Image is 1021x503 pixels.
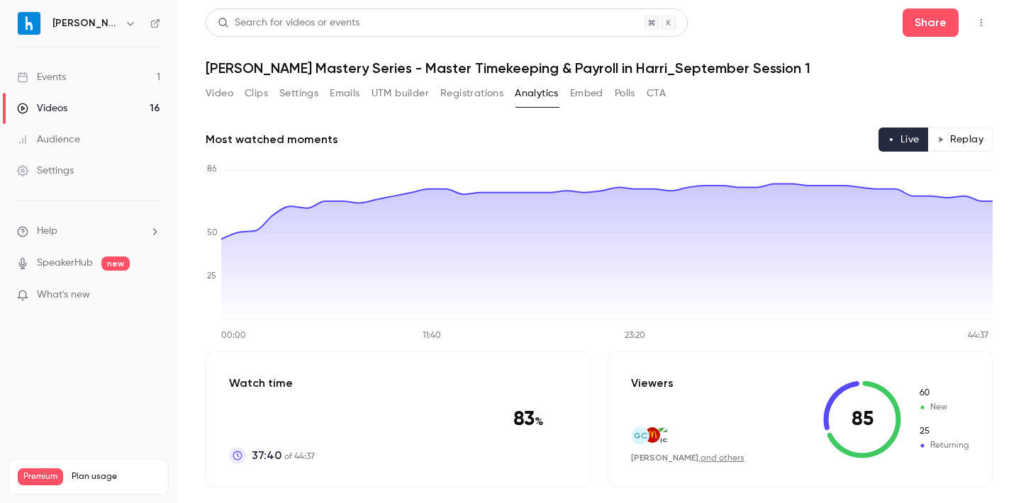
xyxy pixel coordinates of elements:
span: GC [634,429,647,442]
button: CTA [647,82,666,105]
div: Videos [17,101,67,115]
button: Emails [330,82,359,105]
div: Search for videos or events [218,16,359,30]
button: UTM builder [372,82,429,105]
img: Harri [18,12,40,35]
tspan: 25 [207,272,216,281]
button: Polls [615,82,635,105]
button: Top Bar Actions [970,11,993,34]
div: , [631,452,744,464]
button: Clips [245,82,268,105]
a: SpeakerHub [37,256,93,271]
button: Analytics [515,82,559,105]
button: Registrations [440,82,503,105]
h1: [PERSON_NAME] Mastery Series - Master Timekeeping & Payroll in Harri_September Session 1 [206,60,993,77]
p: of 44:37 [252,447,315,464]
button: Embed [570,82,603,105]
button: Replay [928,128,993,152]
img: mcjpi.com [645,427,660,443]
img: us.mcd.com [656,421,671,449]
span: Returning [918,439,969,452]
span: new [101,256,130,271]
a: and others [701,454,744,463]
button: Live [878,128,929,152]
span: New [918,401,969,414]
div: Audience [17,132,80,147]
span: New [918,387,969,400]
span: 37:40 [252,447,281,464]
span: Returning [918,425,969,438]
p: Watch time [229,375,315,392]
div: Events [17,70,66,84]
li: help-dropdown-opener [17,224,160,239]
span: What's new [37,288,90,303]
button: Video [206,82,233,105]
tspan: 50 [207,229,218,237]
iframe: Noticeable Trigger [143,289,160,302]
tspan: 23:20 [625,332,645,340]
p: Viewers [631,375,674,392]
h6: [PERSON_NAME] [52,16,119,30]
span: Plan usage [72,471,160,482]
tspan: 00:00 [221,332,246,340]
button: Share [903,9,959,37]
h2: Most watched moments [206,131,338,148]
span: Help [37,224,57,239]
tspan: 44:37 [968,332,988,340]
button: Settings [279,82,318,105]
tspan: 86 [207,165,217,174]
span: [PERSON_NAME] [631,453,698,463]
div: Settings [17,164,74,178]
tspan: 11:40 [423,332,441,340]
span: Premium [18,468,63,485]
